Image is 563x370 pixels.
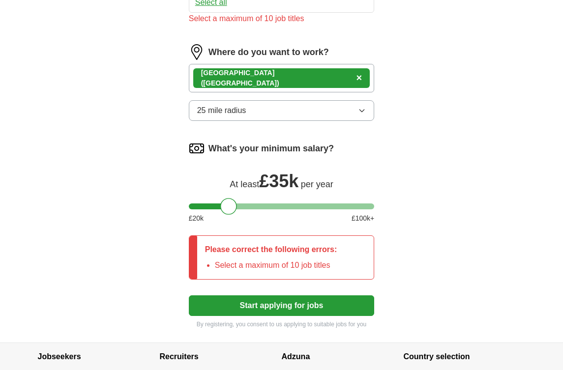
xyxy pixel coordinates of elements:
span: At least [230,179,259,189]
p: By registering, you consent to us applying to suitable jobs for you [189,320,375,329]
p: Please correct the following errors: [205,244,337,256]
span: ([GEOGRAPHIC_DATA]) [201,79,279,87]
span: £ 20 k [189,213,204,224]
label: What's your minimum salary? [208,142,334,155]
img: salary.png [189,141,205,156]
button: Start applying for jobs [189,295,375,316]
li: Select a maximum of 10 job titles [215,259,337,271]
img: location.png [189,44,205,60]
label: Where do you want to work? [208,46,329,59]
div: Select a maximum of 10 job titles [189,13,375,25]
strong: [GEOGRAPHIC_DATA] [201,69,275,77]
span: 25 mile radius [197,105,246,116]
span: £ 35k [259,171,298,191]
button: × [356,71,362,85]
span: × [356,72,362,83]
span: per year [301,179,333,189]
button: 25 mile radius [189,100,375,121]
span: £ 100 k+ [352,213,374,224]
